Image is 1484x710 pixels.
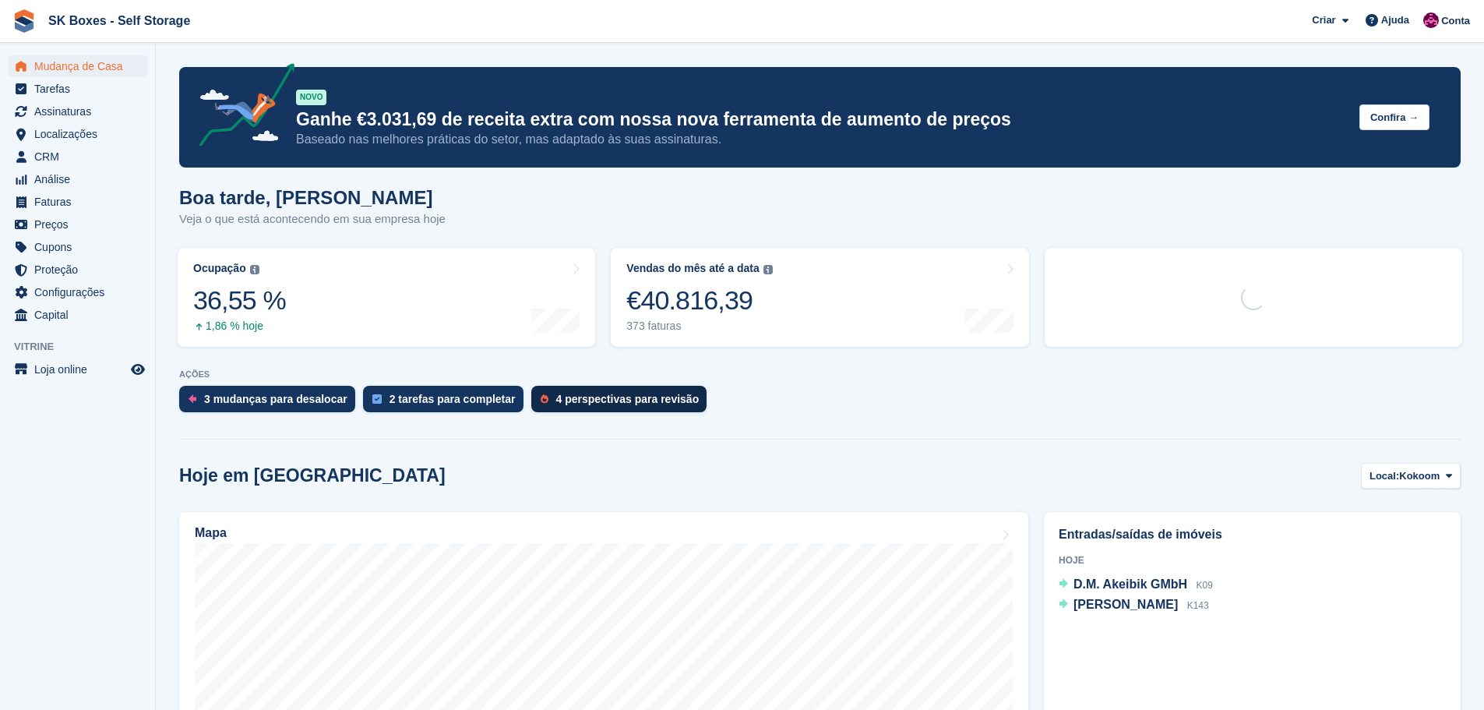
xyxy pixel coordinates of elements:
p: Baseado nas melhores práticas do setor, mas adaptado às suas assinaturas. [296,131,1347,148]
span: Localizações [34,123,128,145]
span: CRM [34,146,128,168]
span: Local: [1369,468,1399,484]
div: 373 faturas [626,320,772,333]
span: Faturas [34,191,128,213]
a: menu [8,259,147,281]
span: Preços [34,214,128,235]
div: 3 mudanças para desalocar [204,393,347,405]
h2: Entradas/saídas de imóveis [1059,525,1446,544]
img: icon-info-grey-7440780725fd019a000dd9b08b2336e03edf1995a4989e88bcd33f0948082b44.svg [763,265,773,274]
img: prospect-51fa495bee0391a8d652442698ab0144808aea92771e9ea1ae160a38d050c398.svg [541,394,548,404]
span: Criar [1312,12,1335,28]
a: Ocupação 36,55 % 1,86 % hoje [178,248,595,347]
span: D.M. Akeibik GMbH [1073,578,1187,591]
div: 2 tarefas para completar [390,393,516,405]
span: Loja online [34,359,128,380]
img: icon-info-grey-7440780725fd019a000dd9b08b2336e03edf1995a4989e88bcd33f0948082b44.svg [250,265,259,274]
a: 3 mudanças para desalocar [179,386,363,420]
a: menu [8,78,147,100]
a: SK Boxes - Self Storage [42,8,196,34]
span: K09 [1197,580,1213,591]
p: AÇÕES [179,369,1461,380]
img: price-adjustments-announcement-icon-8257ccfd72463d97f412b2fc003d46551f7dbcb40ab6d574587a9cd5c0d94... [186,63,295,152]
a: 4 perspectivas para revisão [531,386,715,420]
h2: Mapa [195,526,227,540]
img: Joana Alegria [1423,12,1439,28]
span: [PERSON_NAME] [1073,598,1178,611]
a: menu [8,236,147,258]
a: menu [8,146,147,168]
p: Ganhe €3.031,69 de receita extra com nossa nova ferramenta de aumento de preços [296,108,1347,131]
a: menu [8,101,147,122]
a: menu [8,168,147,190]
div: 36,55 % [193,284,286,316]
a: menu [8,359,147,380]
div: 4 perspectivas para revisão [556,393,700,405]
div: Hoje [1059,553,1446,567]
button: Local: Kokoom [1361,463,1461,489]
a: Loja de pré-visualização [129,360,147,379]
div: NOVO [296,90,326,105]
a: menu [8,304,147,326]
span: Proteção [34,259,128,281]
a: D.M. Akeibik GMbH K09 [1059,575,1213,595]
span: Capital [34,304,128,326]
span: Configurações [34,281,128,303]
span: Ajuda [1381,12,1409,28]
span: Mudança de Casa [34,55,128,77]
img: move_outs_to_deallocate_icon-f764333ba52eb49d3ac5e1228854f67142a1ed5810a6f6cc68b1a99e826820c5.svg [189,394,196,404]
div: Ocupação [193,262,246,275]
a: Vendas do mês até a data €40.816,39 373 faturas [611,248,1028,347]
span: Tarefas [34,78,128,100]
h1: Boa tarde, [PERSON_NAME] [179,187,446,208]
span: Assinaturas [34,101,128,122]
a: menu [8,123,147,145]
span: Análise [34,168,128,190]
p: Veja o que está acontecendo em sua empresa hoje [179,210,446,228]
a: menu [8,55,147,77]
button: Confira → [1359,104,1429,130]
a: menu [8,281,147,303]
h2: Hoje em [GEOGRAPHIC_DATA] [179,465,446,486]
a: [PERSON_NAME] K143 [1059,595,1209,616]
img: stora-icon-8386f47178a22dfd0bd8f6a31ec36ba5ce8667c1dd55bd0f319d3a0aa187defe.svg [12,9,36,33]
div: 1,86 % hoje [193,320,286,333]
span: Kokoom [1399,468,1440,484]
span: Vitrine [14,339,155,355]
span: Conta [1441,13,1470,29]
a: menu [8,191,147,213]
a: 2 tarefas para completar [363,386,531,420]
span: Cupons [34,236,128,258]
a: menu [8,214,147,235]
span: K143 [1187,600,1209,611]
div: €40.816,39 [626,284,772,316]
div: Vendas do mês até a data [626,262,759,275]
img: task-75834270c22a3079a89374b754ae025e5fb1db73e45f91037f5363f120a921f8.svg [372,394,382,404]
